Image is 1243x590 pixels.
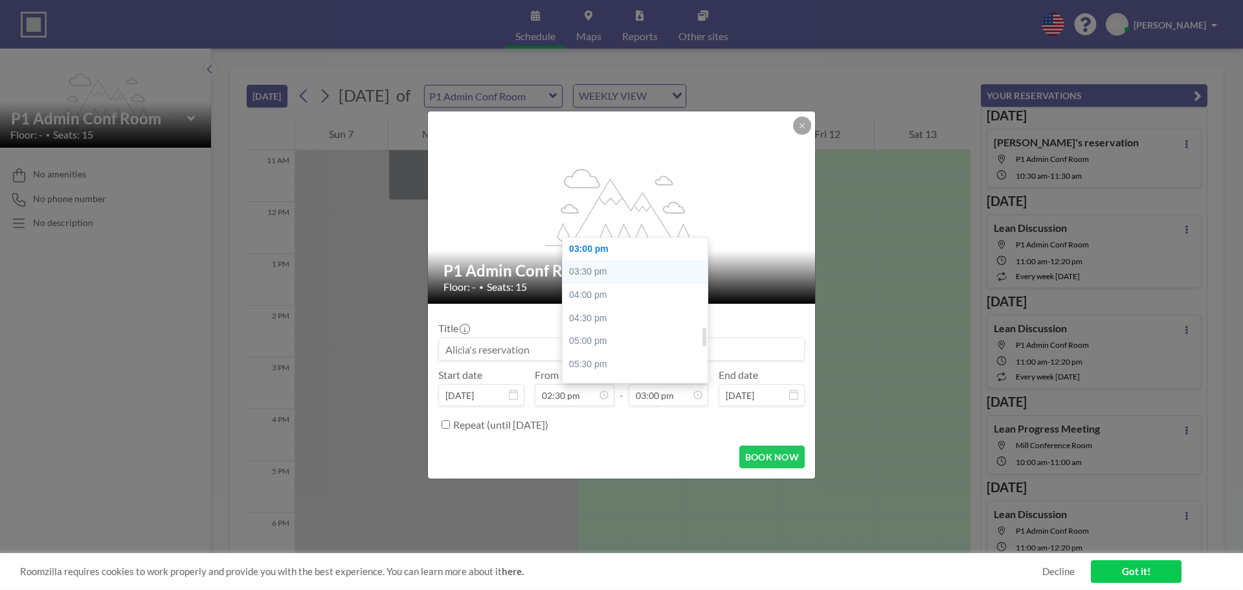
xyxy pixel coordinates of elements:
div: 05:30 pm [563,353,714,376]
div: 05:00 pm [563,330,714,353]
a: here. [502,565,524,577]
span: • [479,282,484,292]
label: Title [438,322,469,335]
span: Seats: 15 [487,280,527,293]
a: Decline [1042,565,1075,578]
input: Alicia's reservation [439,338,804,360]
label: From [535,369,559,381]
span: Roomzilla requires cookies to work properly and provide you with the best experience. You can lea... [20,565,1042,578]
span: - [620,373,623,402]
label: Repeat (until [DATE]) [453,418,548,431]
div: 04:00 pm [563,284,714,307]
label: Start date [438,369,482,381]
span: Floor: - [443,280,476,293]
div: 03:00 pm [563,238,714,261]
a: Got it! [1091,560,1181,583]
label: End date [719,369,758,381]
div: 04:30 pm [563,307,714,330]
button: BOOK NOW [739,446,805,468]
div: 03:30 pm [563,260,714,284]
h2: P1 Admin Conf Room [443,261,801,280]
div: 06:00 pm [563,376,714,399]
